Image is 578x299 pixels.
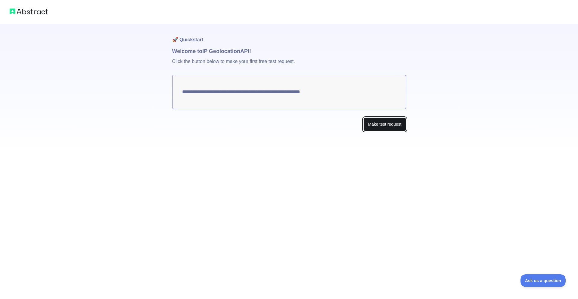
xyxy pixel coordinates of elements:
[172,47,406,55] h1: Welcome to IP Geolocation API!
[172,55,406,75] p: Click the button below to make your first free test request.
[363,118,406,131] button: Make test request
[10,7,48,16] img: Abstract logo
[172,24,406,47] h1: 🚀 Quickstart
[521,274,566,287] iframe: Toggle Customer Support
